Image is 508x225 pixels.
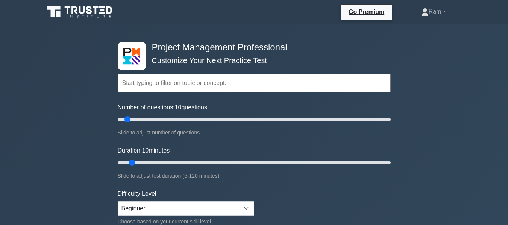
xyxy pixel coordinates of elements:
label: Duration: minutes [118,146,170,155]
span: 10 [175,104,182,110]
span: 10 [142,147,149,154]
label: Number of questions: questions [118,103,207,112]
div: Slide to adjust number of questions [118,128,391,137]
h4: Project Management Professional [149,42,354,53]
input: Start typing to filter on topic or concept... [118,74,391,92]
label: Difficulty Level [118,189,156,198]
a: Ram [403,4,464,19]
div: Slide to adjust test duration (5-120 minutes) [118,171,391,180]
a: Go Premium [344,7,389,17]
